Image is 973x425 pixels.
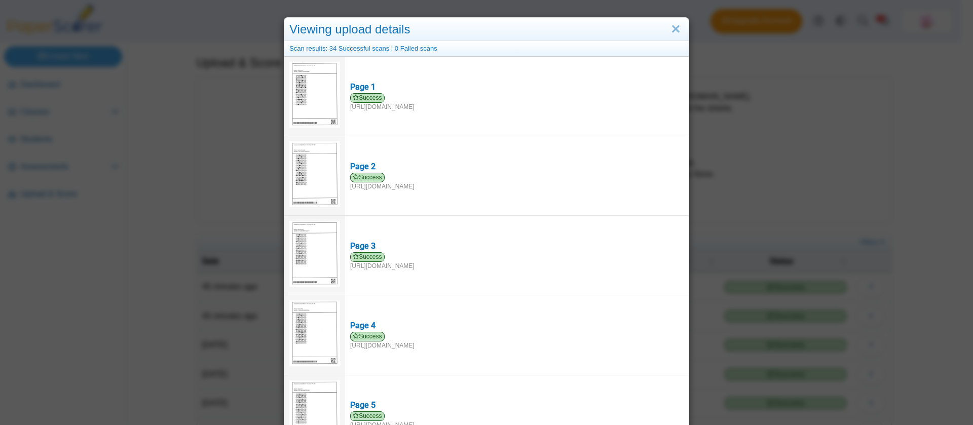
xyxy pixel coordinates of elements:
img: 3157429_OCTOBER_1_2025T17_6_48_624000000.jpeg [289,300,340,366]
div: [URL][DOMAIN_NAME] [350,93,684,111]
span: Success [350,252,385,262]
a: Page 2 Success [URL][DOMAIN_NAME] [345,156,689,196]
div: Page 2 [350,161,684,172]
div: Page 1 [350,82,684,93]
div: Page 4 [350,320,684,331]
div: [URL][DOMAIN_NAME] [350,332,684,350]
a: Page 1 Success [URL][DOMAIN_NAME] [345,76,689,116]
div: Viewing upload details [284,18,689,42]
a: Close [668,21,684,38]
div: Page 5 [350,400,684,411]
span: Success [350,411,385,421]
span: Success [350,332,385,341]
div: Scan results: 34 Successful scans | 0 Failed scans [284,41,689,57]
img: 3157401_OCTOBER_1_2025T17_6_55_749000000.jpeg [289,141,340,207]
a: Page 3 Success [URL][DOMAIN_NAME] [345,236,689,275]
div: [URL][DOMAIN_NAME] [350,252,684,271]
span: Success [350,173,385,182]
div: [URL][DOMAIN_NAME] [350,173,684,191]
a: Page 4 Success [URL][DOMAIN_NAME] [345,315,689,355]
img: 3157450_OCTOBER_1_2025T17_6_43_879000000.jpeg [289,62,340,128]
img: 3157408_OCTOBER_1_2025T17_6_47_57000000.jpeg [289,221,340,287]
div: Page 3 [350,241,684,252]
span: Success [350,93,385,103]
